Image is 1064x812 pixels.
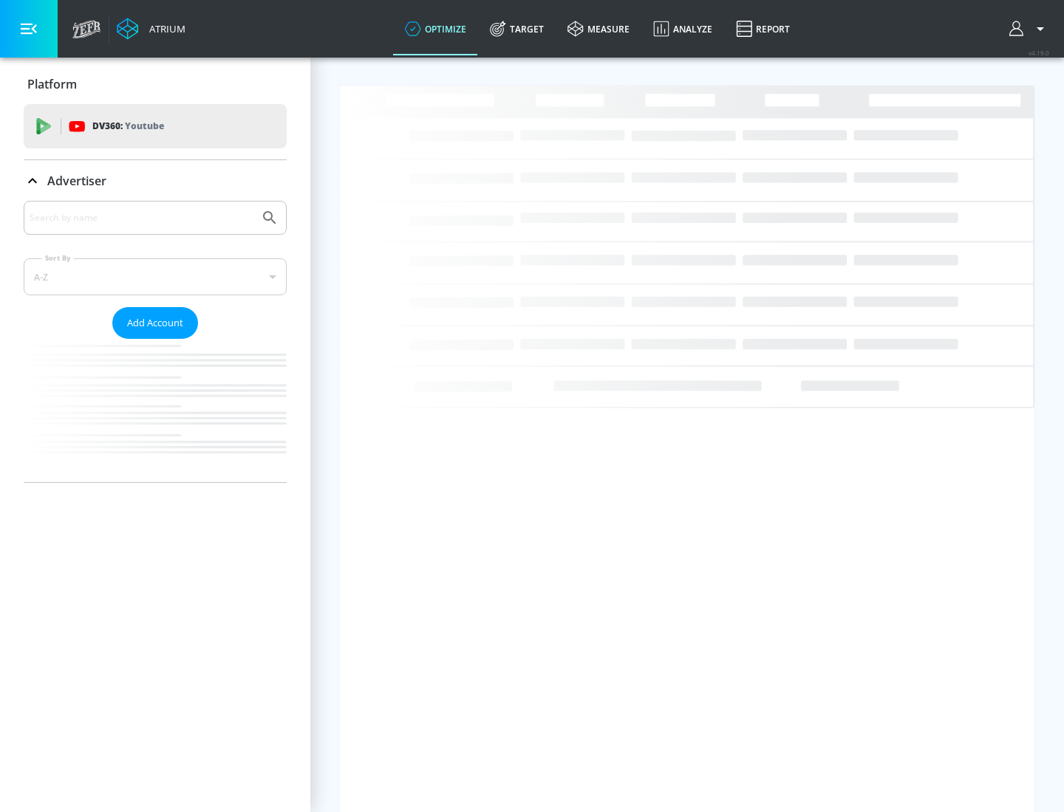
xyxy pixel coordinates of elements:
[478,2,556,55] a: Target
[127,314,183,331] span: Add Account
[24,160,287,202] div: Advertiser
[143,22,185,35] div: Atrium
[42,253,74,263] label: Sort By
[117,18,185,40] a: Atrium
[30,208,253,227] input: Search by name
[724,2,802,55] a: Report
[24,63,287,105] div: Platform
[125,118,164,134] p: Youtube
[641,2,724,55] a: Analyze
[393,2,478,55] a: optimize
[24,339,287,482] nav: list of Advertiser
[92,118,164,134] p: DV360:
[556,2,641,55] a: measure
[24,201,287,482] div: Advertiser
[24,104,287,148] div: DV360: Youtube
[112,307,198,339] button: Add Account
[24,258,287,295] div: A-Z
[1029,49,1049,57] span: v 4.19.0
[27,76,77,92] p: Platform
[47,173,106,189] p: Advertiser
